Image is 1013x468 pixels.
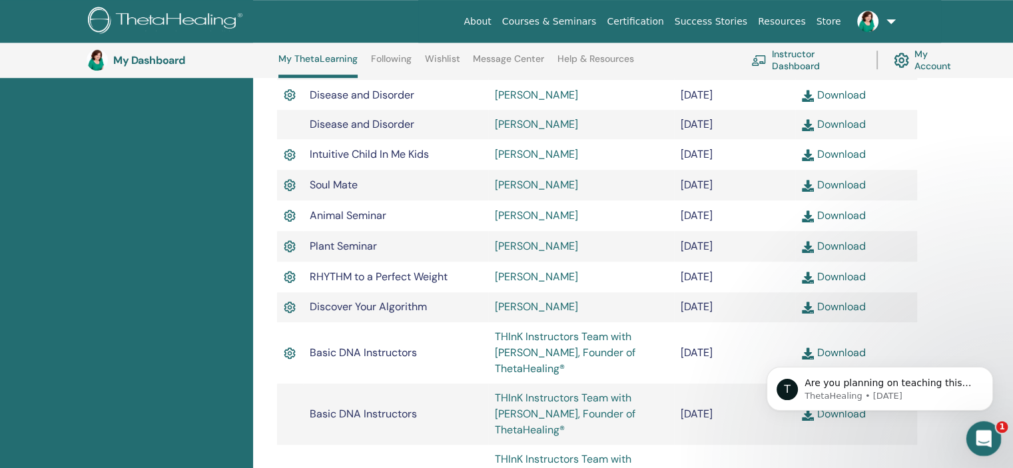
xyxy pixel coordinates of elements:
img: download.svg [802,119,814,131]
img: Active Certificate [284,238,296,255]
a: Download [802,178,865,192]
span: Disease and Disorder [310,88,414,102]
img: cog.svg [894,49,909,71]
iframe: Intercom notifications message [747,339,1013,432]
a: Download [802,239,865,253]
a: [PERSON_NAME] [495,270,578,284]
a: Certification [601,9,669,34]
td: [DATE] [674,80,796,111]
a: Resources [753,9,811,34]
img: download.svg [802,180,814,192]
h3: My Dashboard [113,54,246,67]
img: Active Certificate [284,87,296,104]
a: Download [802,88,865,102]
span: Basic DNA Instructors [310,346,417,359]
td: [DATE] [674,170,796,200]
img: Active Certificate [284,345,296,362]
img: chalkboard-teacher.svg [751,55,767,66]
span: Soul Mate [310,178,358,192]
a: Success Stories [669,9,753,34]
td: [DATE] [674,200,796,231]
img: download.svg [802,149,814,161]
span: Disease and Disorder [310,117,414,131]
td: [DATE] [674,139,796,170]
a: My Account [894,45,964,75]
td: [DATE] [674,383,796,445]
a: [PERSON_NAME] [495,208,578,222]
td: [DATE] [674,322,796,383]
span: Plant Seminar [310,239,377,253]
span: RHYTHM to a Perfect Weight [310,270,448,284]
span: 1 [996,421,1008,433]
img: download.svg [802,241,814,253]
a: [PERSON_NAME] [495,147,578,161]
span: Discover Your Algorithm [310,300,427,314]
a: [PERSON_NAME] [495,117,578,131]
a: [PERSON_NAME] [495,178,578,192]
a: Message Center [473,53,544,75]
img: download.svg [802,272,814,284]
a: Following [371,53,412,75]
a: Download [802,270,865,284]
a: Wishlist [425,53,460,75]
a: THInK Instructors Team with [PERSON_NAME], Founder of ThetaHealing® [495,330,635,375]
img: Active Certificate [284,207,296,224]
td: [DATE] [674,292,796,323]
img: default.jpg [857,11,878,32]
a: Download [802,117,865,131]
a: Download [802,208,865,222]
span: Animal Seminar [310,208,386,222]
a: [PERSON_NAME] [495,88,578,102]
img: download.svg [802,302,814,314]
td: [DATE] [674,110,796,139]
a: About [458,9,496,34]
img: download.svg [802,90,814,102]
img: Active Certificate [284,146,296,164]
img: Active Certificate [284,176,296,194]
img: Active Certificate [284,268,296,286]
a: Help & Resources [557,53,634,75]
a: [PERSON_NAME] [495,239,578,253]
a: Courses & Seminars [497,9,602,34]
iframe: Intercom live chat [966,421,1002,457]
a: [PERSON_NAME] [495,300,578,314]
span: Intuitive Child In Me Kids [310,147,429,161]
td: [DATE] [674,262,796,292]
a: Download [802,147,865,161]
img: logo.png [88,7,247,37]
span: Basic DNA Instructors [310,407,417,421]
a: Download [802,300,865,314]
a: Instructor Dashboard [751,45,860,75]
img: default.jpg [87,49,108,71]
img: download.svg [802,210,814,222]
a: My ThetaLearning [278,53,358,78]
td: [DATE] [674,231,796,262]
a: THInK Instructors Team with [PERSON_NAME], Founder of ThetaHealing® [495,391,635,437]
a: Store [811,9,846,34]
img: Active Certificate [284,299,296,316]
